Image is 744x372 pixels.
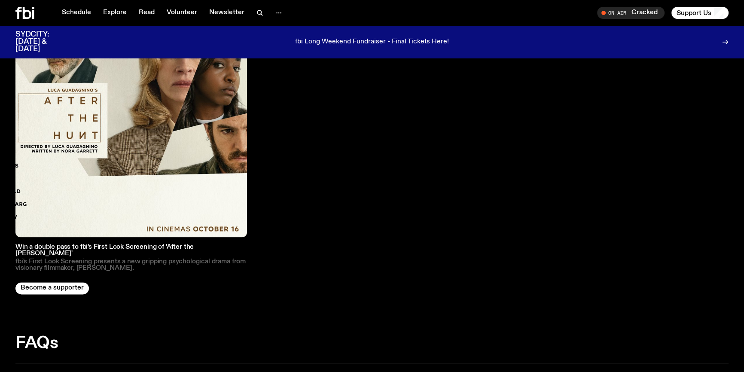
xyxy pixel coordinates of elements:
button: On AirCracked [597,7,665,19]
a: Schedule [57,7,96,19]
a: Win a double pass to fbi's First Look Screening of 'After the [PERSON_NAME]'fbi's First Look Scre... [15,6,247,271]
h3: SYDCITY: [DATE] & [DATE] [15,31,70,53]
a: Newsletter [204,7,250,19]
span: Support Us [677,9,711,17]
a: Read [134,7,160,19]
h2: FAQs [15,335,729,351]
a: Volunteer [162,7,202,19]
button: Support Us [671,7,729,19]
button: Become a supporter [15,282,89,294]
p: fbi Long Weekend Fundraiser - Final Tickets Here! [295,38,449,46]
a: Explore [98,7,132,19]
h3: Win a double pass to fbi's First Look Screening of 'After the [PERSON_NAME]' [15,244,247,257]
p: fbi's First Look Screening presents a new gripping psychological drama from visionary filmmaker, ... [15,259,247,271]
